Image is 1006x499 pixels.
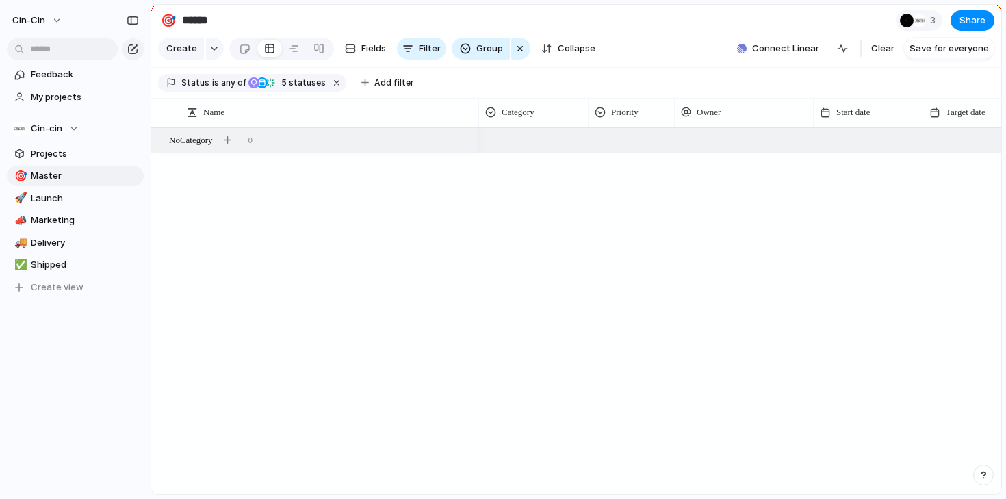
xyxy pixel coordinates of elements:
[7,64,144,85] a: Feedback
[6,10,69,31] button: cin-cin
[14,168,24,184] div: 🎯
[31,258,139,272] span: Shipped
[910,42,989,55] span: Save for everyone
[12,258,26,272] button: ✅
[959,14,985,27] span: Share
[611,105,639,119] span: Priority
[31,281,83,294] span: Create view
[14,213,24,229] div: 📣
[157,10,179,31] button: 🎯
[951,10,994,31] button: Share
[7,118,144,139] button: Cin-cin
[374,77,414,89] span: Add filter
[502,105,534,119] span: Category
[31,214,139,227] span: Marketing
[12,192,26,205] button: 🚀
[361,42,386,55] span: Fields
[452,38,510,60] button: Group
[14,235,24,251] div: 🚚
[31,147,139,161] span: Projects
[247,75,328,90] button: 5 statuses
[7,87,144,107] a: My projects
[31,169,139,183] span: Master
[203,105,224,119] span: Name
[558,42,595,55] span: Collapse
[866,38,900,60] button: Clear
[7,277,144,298] button: Create view
[31,236,139,250] span: Delivery
[697,105,721,119] span: Owner
[31,90,139,104] span: My projects
[31,68,139,81] span: Feedback
[181,77,209,89] span: Status
[12,14,45,27] span: cin-cin
[930,14,940,27] span: 3
[7,166,144,186] a: 🎯Master
[946,105,985,119] span: Target date
[209,75,248,90] button: isany of
[31,192,139,205] span: Launch
[277,77,289,88] span: 5
[277,77,326,89] span: statuses
[158,38,204,60] button: Create
[248,133,253,147] span: 0
[212,77,219,89] span: is
[12,214,26,227] button: 📣
[7,233,144,253] a: 🚚Delivery
[14,190,24,206] div: 🚀
[752,42,819,55] span: Connect Linear
[7,255,144,275] a: ✅Shipped
[397,38,446,60] button: Filter
[12,169,26,183] button: 🎯
[12,236,26,250] button: 🚚
[419,42,441,55] span: Filter
[7,210,144,231] a: 📣Marketing
[904,38,994,60] button: Save for everyone
[871,42,894,55] span: Clear
[339,38,391,60] button: Fields
[536,38,601,60] button: Collapse
[7,188,144,209] a: 🚀Launch
[7,144,144,164] a: Projects
[161,11,176,29] div: 🎯
[219,77,246,89] span: any of
[353,73,422,92] button: Add filter
[169,133,213,147] span: No Category
[476,42,503,55] span: Group
[732,38,825,59] button: Connect Linear
[14,257,24,273] div: ✅
[31,122,62,136] span: Cin-cin
[836,105,870,119] span: Start date
[166,42,197,55] span: Create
